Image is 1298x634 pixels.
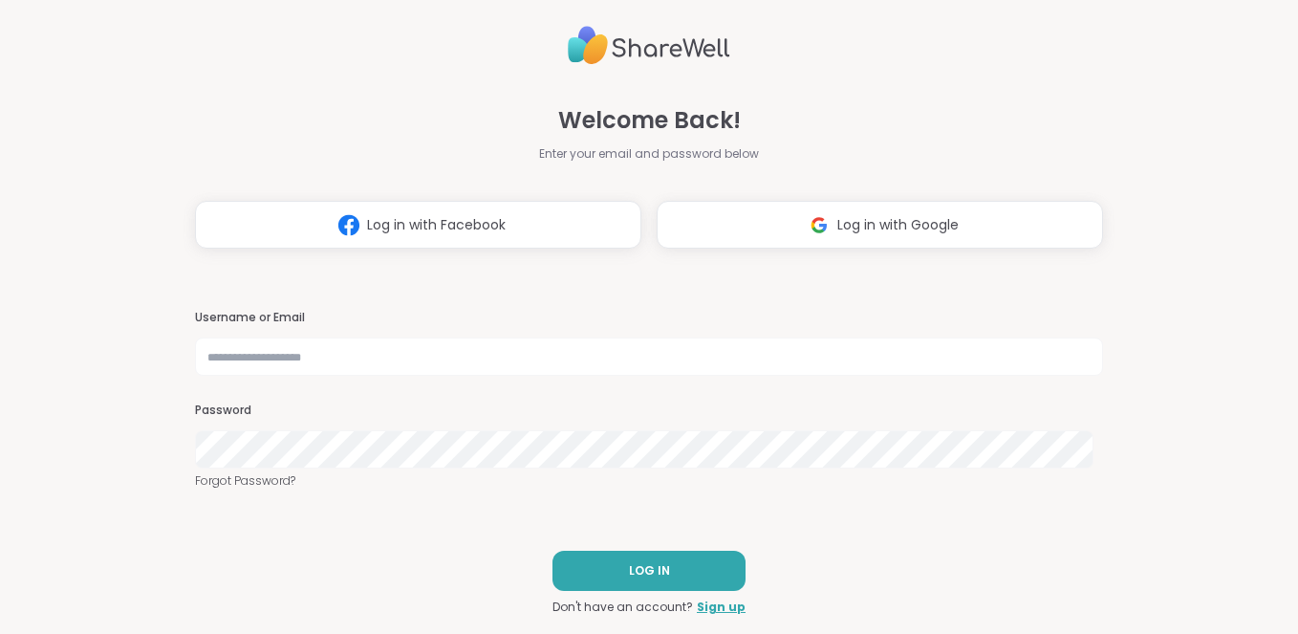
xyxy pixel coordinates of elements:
[552,551,746,591] button: LOG IN
[195,403,1104,419] h3: Password
[195,201,641,249] button: Log in with Facebook
[331,208,367,243] img: ShareWell Logomark
[657,201,1103,249] button: Log in with Google
[837,215,959,235] span: Log in with Google
[568,18,730,73] img: ShareWell Logo
[629,562,670,579] span: LOG IN
[367,215,506,235] span: Log in with Facebook
[195,472,1104,490] a: Forgot Password?
[558,103,741,138] span: Welcome Back!
[195,310,1104,326] h3: Username or Email
[801,208,837,243] img: ShareWell Logomark
[697,599,746,616] a: Sign up
[539,145,759,163] span: Enter your email and password below
[552,599,693,616] span: Don't have an account?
